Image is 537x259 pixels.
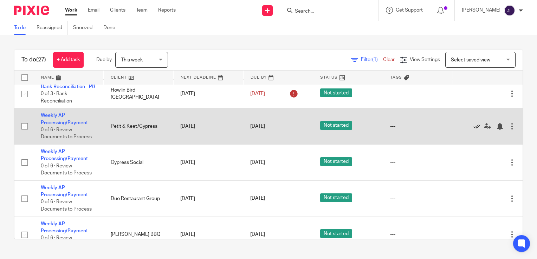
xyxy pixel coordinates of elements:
[104,145,174,181] td: Cypress Social
[41,91,72,104] span: 0 of 3 · Bank Reconciliation
[320,157,352,166] span: Not started
[65,7,77,14] a: Work
[41,84,95,89] a: Bank Reconciliation - P8
[390,231,446,238] div: ---
[390,123,446,130] div: ---
[41,164,92,176] span: 0 of 6 · Review Documents to Process
[320,193,352,202] span: Not started
[41,200,92,212] span: 0 of 6 · Review Documents to Process
[14,6,49,15] img: Pixie
[250,91,265,96] span: [DATE]
[473,123,484,130] a: Mark as done
[103,21,121,35] a: Done
[504,5,515,16] img: svg%3E
[173,79,243,108] td: [DATE]
[104,180,174,217] td: Duo Restaurant Group
[104,217,174,253] td: [PERSON_NAME] BBQ
[361,57,383,62] span: Filter
[294,8,357,15] input: Search
[53,52,84,68] a: + Add task
[320,121,352,130] span: Not started
[158,7,176,14] a: Reports
[250,160,265,165] span: [DATE]
[41,149,88,161] a: Weekly AP Processing/Payment
[36,57,46,62] span: (27)
[390,75,402,79] span: Tags
[390,90,446,97] div: ---
[88,7,99,14] a: Email
[104,79,174,108] td: Howlin Bird [GEOGRAPHIC_DATA]
[320,88,352,97] span: Not started
[250,196,265,201] span: [DATE]
[396,8,423,13] span: Get Support
[121,58,143,62] span: This week
[462,7,500,14] p: [PERSON_NAME]
[410,57,440,62] span: View Settings
[390,195,446,202] div: ---
[41,127,92,140] span: 0 of 6 · Review Documents to Process
[173,180,243,217] td: [DATE]
[173,108,243,145] td: [DATE]
[320,229,352,238] span: Not started
[14,21,31,35] a: To do
[383,57,395,62] a: Clear
[173,145,243,181] td: [DATE]
[41,221,88,233] a: Weekly AP Processing/Payment
[37,21,68,35] a: Reassigned
[136,7,148,14] a: Team
[372,57,378,62] span: (1)
[104,108,174,145] td: Petit & Keet/Cypress
[96,56,112,63] p: Due by
[250,124,265,129] span: [DATE]
[173,217,243,253] td: [DATE]
[41,113,88,125] a: Weekly AP Processing/Payment
[390,159,446,166] div: ---
[73,21,98,35] a: Snoozed
[451,58,490,62] span: Select saved view
[41,185,88,197] a: Weekly AP Processing/Payment
[250,232,265,237] span: [DATE]
[110,7,125,14] a: Clients
[41,235,92,248] span: 0 of 6 · Review Documents to Process
[21,56,46,64] h1: To do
